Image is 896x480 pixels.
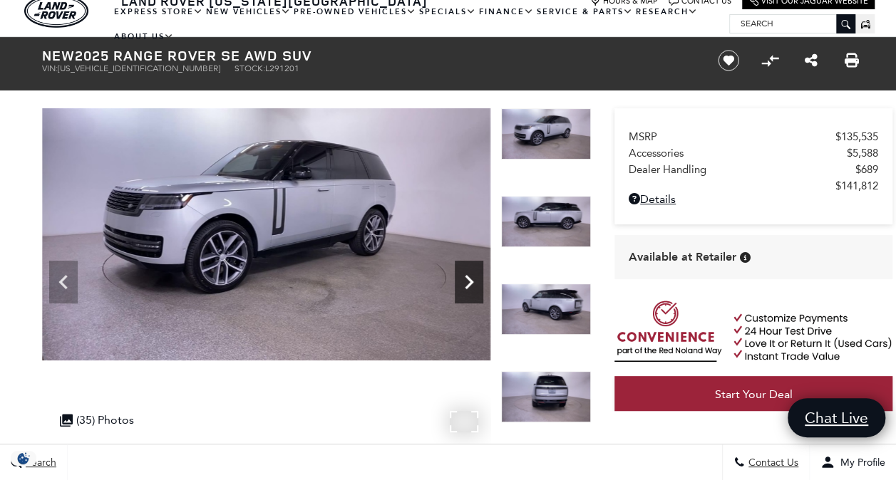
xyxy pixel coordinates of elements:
[265,63,299,73] span: L291201
[835,456,885,469] span: My Profile
[835,130,878,143] span: $135,535
[629,249,736,265] span: Available at Retailer
[629,147,878,160] a: Accessories $5,588
[501,371,591,422] img: New 2025 Hakuba Silver Land Rover SE image 7
[788,398,885,437] a: Chat Live
[42,108,490,360] img: New 2025 Hakuba Silver Land Rover SE image 4
[810,444,896,480] button: Open user profile menu
[629,130,835,143] span: MSRP
[58,63,220,73] span: [US_VEHICLE_IDENTIFICATION_NUMBER]
[629,179,878,192] a: $141,812
[42,48,694,63] h1: 2025 Range Rover SE AWD SUV
[730,15,855,32] input: Search
[7,451,40,466] section: Click to Open Cookie Consent Modal
[847,147,878,160] span: $5,588
[629,192,878,206] a: Details
[804,52,817,69] a: Share this New 2025 Range Rover SE AWD SUV
[501,196,591,247] img: New 2025 Hakuba Silver Land Rover SE image 5
[855,163,878,176] span: $689
[740,252,751,263] div: Vehicle is in stock and ready for immediate delivery. Due to demand, availability is subject to c...
[745,456,798,469] span: Contact Us
[629,163,855,176] span: Dealer Handling
[42,46,75,65] strong: New
[629,147,847,160] span: Accessories
[113,24,175,49] a: About Us
[501,108,591,160] img: New 2025 Hakuba Silver Land Rover SE image 4
[455,261,483,303] div: Next
[759,50,781,71] button: Compare Vehicle
[629,163,878,176] a: Dealer Handling $689
[845,52,859,69] a: Print this New 2025 Range Rover SE AWD SUV
[42,63,58,73] span: VIN:
[713,49,744,72] button: Save vehicle
[235,63,265,73] span: Stock:
[798,408,875,427] span: Chat Live
[614,376,892,413] a: Start Your Deal
[629,130,878,143] a: MSRP $135,535
[715,387,793,401] span: Start Your Deal
[53,406,141,434] div: (35) Photos
[501,283,591,335] img: New 2025 Hakuba Silver Land Rover SE image 6
[7,451,40,466] img: Opt-Out Icon
[835,179,878,192] span: $141,812
[49,261,78,303] div: Previous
